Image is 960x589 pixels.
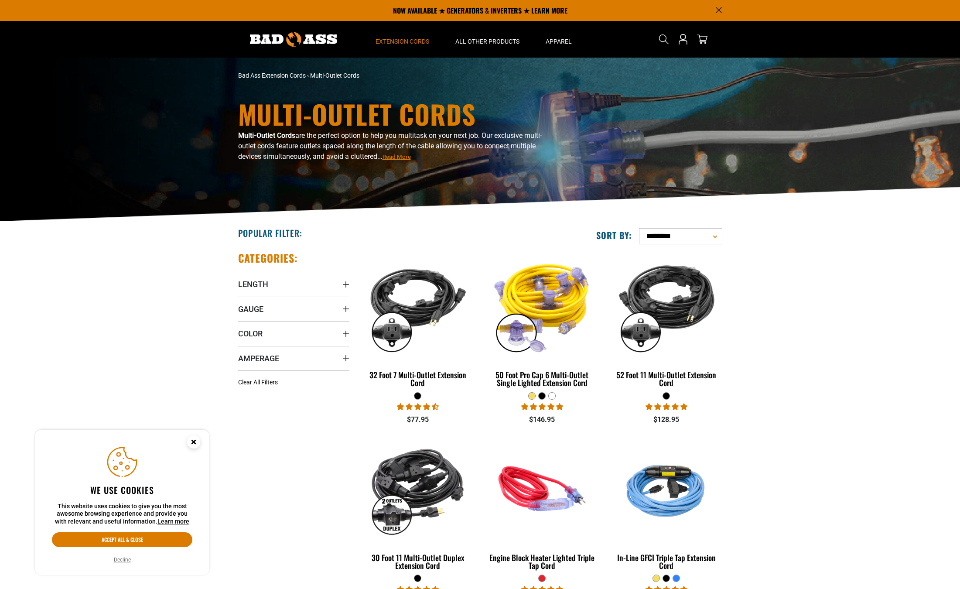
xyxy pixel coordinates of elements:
[52,484,192,496] h2: We use cookies
[362,21,442,58] summary: Extension Cords
[250,32,337,47] img: Bad Ass Extension Cords
[310,72,359,79] span: Multi-Outlet Cords
[362,371,474,387] div: 32 Foot 7 Multi-Outlet Extension Cord
[546,38,572,45] span: Apparel
[238,379,278,386] span: Clear All Filters
[238,378,281,387] a: Clear All Filters
[238,272,349,296] summary: Length
[596,229,632,241] label: Sort by:
[363,256,473,356] img: black
[611,554,722,569] div: In-Line GFCI Triple Tap Extension Cord
[442,21,533,58] summary: All Other Products
[611,251,722,392] a: black 52 Foot 11 Multi-Outlet Extension Cord
[397,403,439,411] span: 4.73 stars
[521,403,563,411] span: 4.80 stars
[35,430,209,575] aside: Cookie Consent
[376,38,429,45] span: Extension Cords
[238,353,279,363] span: Amperage
[657,32,671,46] summary: Search
[238,321,349,346] summary: Color
[238,71,557,80] nav: breadcrumbs
[486,251,598,392] a: yellow 50 Foot Pro Cap 6 Multi-Outlet Single Lighted Extension Cord
[455,38,519,45] span: All Other Products
[52,532,192,547] button: Accept all & close
[238,227,302,239] h2: Popular Filter:
[52,503,192,526] p: This website uses cookies to give you the most awesome browsing experience and provide you with r...
[362,414,474,425] div: $77.95
[238,329,263,339] span: Color
[307,72,309,79] span: ›
[238,251,298,265] h2: Categories:
[486,414,598,425] div: $146.95
[611,371,722,387] div: 52 Foot 11 Multi-Outlet Extension Cord
[486,371,598,387] div: 50 Foot Pro Cap 6 Multi-Outlet Single Lighted Extension Cord
[487,256,597,356] img: yellow
[238,101,557,127] h1: Multi-Outlet Cords
[383,154,411,160] span: Read More
[238,297,349,321] summary: Gauge
[238,279,268,289] span: Length
[646,403,687,411] span: 4.95 stars
[486,434,598,575] a: red Engine Block Heater Lighted Triple Tap Cord
[486,554,598,569] div: Engine Block Heater Lighted Triple Tap Cord
[238,72,306,79] a: Bad Ass Extension Cords
[487,438,597,538] img: red
[238,131,295,140] b: Multi-Outlet Cords
[362,251,474,392] a: black 32 Foot 7 Multi-Outlet Extension Cord
[111,555,133,564] button: Decline
[612,438,721,538] img: Light Blue
[611,434,722,575] a: Light Blue In-Line GFCI Triple Tap Extension Cord
[363,438,473,538] img: black
[362,434,474,575] a: black 30 Foot 11 Multi-Outlet Duplex Extension Cord
[533,21,585,58] summary: Apparel
[238,131,542,161] span: are the perfect option to help you multitask on your next job. Our exclusive multi-outlet cords f...
[612,256,721,356] img: black
[238,346,349,370] summary: Amperage
[157,518,189,525] a: Learn more
[238,304,263,314] span: Gauge
[611,414,722,425] div: $128.95
[362,554,474,569] div: 30 Foot 11 Multi-Outlet Duplex Extension Cord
